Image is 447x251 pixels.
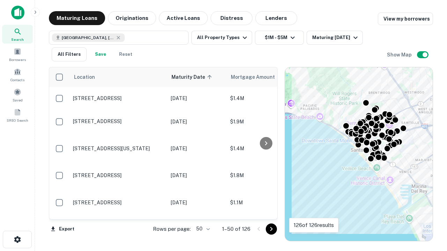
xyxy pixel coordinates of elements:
p: [DATE] [171,172,223,179]
p: 126 of 126 results [294,221,334,229]
th: Location [69,67,167,87]
button: $1M - $5M [255,31,304,45]
p: [DATE] [171,199,223,206]
div: 0 0 [285,67,433,241]
button: Export [49,224,76,234]
p: [DATE] [171,94,223,102]
span: SREO Search [7,117,28,123]
button: [GEOGRAPHIC_DATA], [GEOGRAPHIC_DATA], [GEOGRAPHIC_DATA] [49,31,189,45]
a: Saved [2,85,33,104]
th: Maturity Date [167,67,227,87]
iframe: Chat Widget [412,173,447,206]
span: Maturity Date [171,73,214,81]
p: $1.8M [230,172,300,179]
p: [STREET_ADDRESS][US_STATE] [73,145,164,152]
span: Location [74,73,95,81]
button: Go to next page [266,223,277,235]
button: Maturing [DATE] [307,31,363,45]
button: Originations [108,11,156,25]
p: $1.1M [230,199,300,206]
a: Contacts [2,65,33,84]
th: Mortgage Amount [227,67,303,87]
span: [GEOGRAPHIC_DATA], [GEOGRAPHIC_DATA], [GEOGRAPHIC_DATA] [62,35,114,41]
span: Search [11,37,24,42]
span: Contacts [10,77,24,83]
button: Distress [211,11,252,25]
button: Lenders [255,11,297,25]
p: [STREET_ADDRESS] [73,199,164,206]
p: [STREET_ADDRESS] [73,118,164,124]
button: All Property Types [191,31,252,45]
h6: Show Map [387,51,413,59]
p: [DATE] [171,118,223,125]
p: $1.9M [230,118,300,125]
p: [STREET_ADDRESS] [73,95,164,101]
p: $1.4M [230,145,300,152]
p: [DATE] [171,145,223,152]
p: Rows per page: [153,225,191,233]
a: Search [2,25,33,44]
button: Maturing Loans [49,11,105,25]
a: SREO Search [2,106,33,124]
button: Active Loans [159,11,208,25]
button: Reset [115,47,137,61]
a: View my borrowers [378,13,433,25]
img: capitalize-icon.png [11,6,24,20]
a: Borrowers [2,45,33,64]
button: Save your search to get updates of matches that match your search criteria. [89,47,112,61]
p: $1.4M [230,94,300,102]
p: [STREET_ADDRESS] [73,172,164,178]
button: All Filters [52,47,87,61]
span: Borrowers [9,57,26,62]
span: Saved [13,97,23,103]
span: Mortgage Amount [231,73,284,81]
div: Maturing [DATE] [312,33,360,42]
p: 1–50 of 126 [222,225,250,233]
div: 50 [193,224,211,234]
